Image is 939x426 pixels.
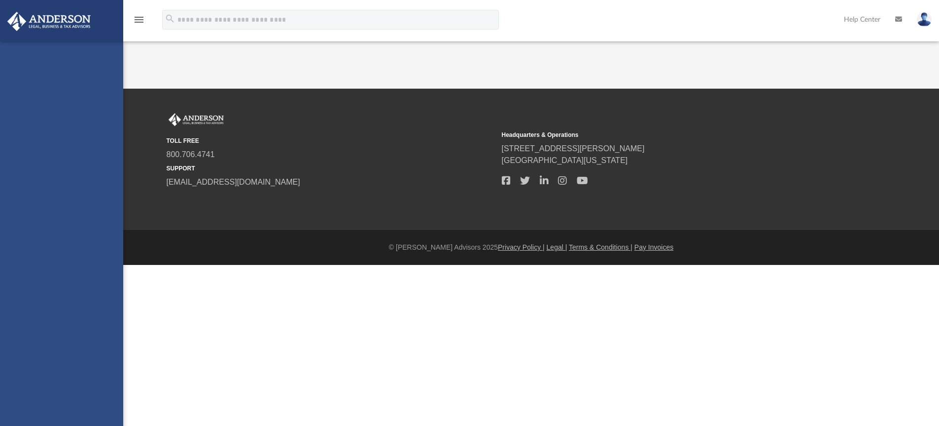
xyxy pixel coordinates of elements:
a: Pay Invoices [634,243,673,251]
a: Terms & Conditions | [569,243,632,251]
a: Legal | [547,243,567,251]
a: Privacy Policy | [498,243,545,251]
img: Anderson Advisors Platinum Portal [4,12,94,31]
a: [GEOGRAPHIC_DATA][US_STATE] [502,156,628,164]
a: 800.706.4741 [167,150,215,159]
small: Headquarters & Operations [502,131,830,139]
a: [STREET_ADDRESS][PERSON_NAME] [502,144,645,153]
img: User Pic [917,12,932,27]
i: search [165,13,175,24]
small: TOLL FREE [167,136,495,145]
img: Anderson Advisors Platinum Portal [167,113,226,126]
i: menu [133,14,145,26]
a: [EMAIL_ADDRESS][DOMAIN_NAME] [167,178,300,186]
small: SUPPORT [167,164,495,173]
a: menu [133,19,145,26]
div: © [PERSON_NAME] Advisors 2025 [123,242,939,253]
